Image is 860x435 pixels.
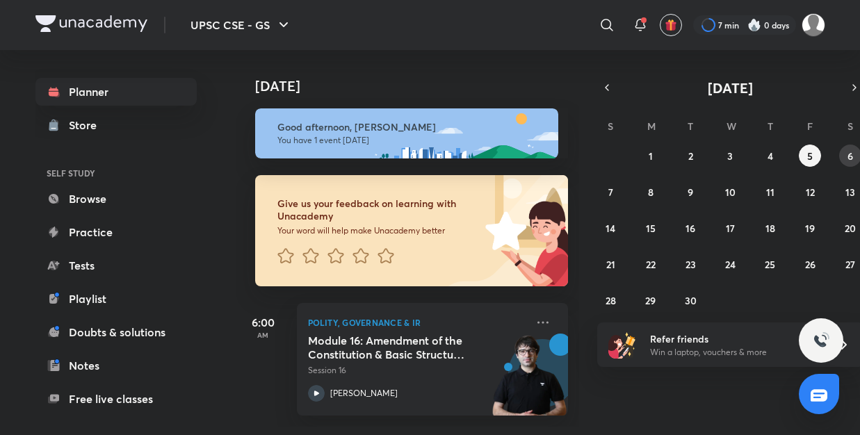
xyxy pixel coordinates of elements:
[679,217,701,239] button: September 16, 2025
[647,120,656,133] abbr: Monday
[719,217,741,239] button: September 17, 2025
[646,222,656,235] abbr: September 15, 2025
[765,222,775,235] abbr: September 18, 2025
[277,197,480,222] h6: Give us your feedback on learning with Unacademy
[665,19,677,31] img: avatar
[617,78,845,97] button: [DATE]
[649,149,653,163] abbr: September 1, 2025
[255,78,582,95] h4: [DATE]
[725,258,736,271] abbr: September 24, 2025
[35,352,197,379] a: Notes
[799,217,821,239] button: September 19, 2025
[492,334,568,429] img: unacademy
[727,120,736,133] abbr: Wednesday
[608,186,613,199] abbr: September 7, 2025
[308,314,526,331] p: Polity, Governance & IR
[35,285,197,313] a: Playlist
[599,253,622,275] button: September 21, 2025
[719,145,741,167] button: September 3, 2025
[802,13,825,37] img: Ayush Kumar
[799,181,821,203] button: September 12, 2025
[650,331,821,346] h6: Refer friends
[759,181,781,203] button: September 11, 2025
[766,186,774,199] abbr: September 11, 2025
[688,186,693,199] abbr: September 9, 2025
[685,294,697,307] abbr: September 30, 2025
[726,222,735,235] abbr: September 17, 2025
[35,78,197,106] a: Planner
[650,346,821,359] p: Win a laptop, vouchers & more
[438,175,568,286] img: feedback_image
[255,108,558,158] img: afternoon
[725,186,736,199] abbr: September 10, 2025
[35,385,197,413] a: Free live classes
[35,161,197,185] h6: SELF STUDY
[35,252,197,279] a: Tests
[645,294,656,307] abbr: September 29, 2025
[640,289,662,311] button: September 29, 2025
[719,253,741,275] button: September 24, 2025
[648,186,654,199] abbr: September 8, 2025
[277,135,546,146] p: You have 1 event [DATE]
[719,181,741,203] button: September 10, 2025
[708,79,753,97] span: [DATE]
[277,225,480,236] p: Your word will help make Unacademy better
[606,222,615,235] abbr: September 14, 2025
[679,181,701,203] button: September 9, 2025
[813,332,829,349] img: ttu
[308,334,481,361] h5: Module 16: Amendment of the Constitution & Basic Structure Doctrine
[640,217,662,239] button: September 15, 2025
[759,253,781,275] button: September 25, 2025
[608,120,613,133] abbr: Sunday
[599,181,622,203] button: September 7, 2025
[599,289,622,311] button: September 28, 2025
[759,145,781,167] button: September 4, 2025
[805,222,815,235] abbr: September 19, 2025
[679,289,701,311] button: September 30, 2025
[805,258,816,271] abbr: September 26, 2025
[747,18,761,32] img: streak
[660,14,682,36] button: avatar
[768,120,773,133] abbr: Thursday
[35,15,147,35] a: Company Logo
[765,258,775,271] abbr: September 25, 2025
[679,253,701,275] button: September 23, 2025
[646,258,656,271] abbr: September 22, 2025
[799,253,821,275] button: September 26, 2025
[847,149,853,163] abbr: September 6, 2025
[69,117,105,133] div: Store
[236,314,291,331] h5: 6:00
[688,149,693,163] abbr: September 2, 2025
[685,222,695,235] abbr: September 16, 2025
[768,149,773,163] abbr: September 4, 2025
[688,120,693,133] abbr: Tuesday
[35,318,197,346] a: Doubts & solutions
[807,120,813,133] abbr: Friday
[640,145,662,167] button: September 1, 2025
[308,364,526,377] p: Session 16
[845,222,856,235] abbr: September 20, 2025
[277,121,546,133] h6: Good afternoon, [PERSON_NAME]
[847,120,853,133] abbr: Saturday
[806,186,815,199] abbr: September 12, 2025
[640,253,662,275] button: September 22, 2025
[182,11,300,39] button: UPSC CSE - GS
[685,258,696,271] abbr: September 23, 2025
[599,217,622,239] button: September 14, 2025
[759,217,781,239] button: September 18, 2025
[727,149,733,163] abbr: September 3, 2025
[35,185,197,213] a: Browse
[606,258,615,271] abbr: September 21, 2025
[640,181,662,203] button: September 8, 2025
[35,218,197,246] a: Practice
[807,149,813,163] abbr: September 5, 2025
[35,111,197,139] a: Store
[330,387,398,400] p: [PERSON_NAME]
[679,145,701,167] button: September 2, 2025
[606,294,616,307] abbr: September 28, 2025
[799,145,821,167] button: September 5, 2025
[35,15,147,32] img: Company Logo
[845,258,855,271] abbr: September 27, 2025
[608,331,636,359] img: referral
[845,186,855,199] abbr: September 13, 2025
